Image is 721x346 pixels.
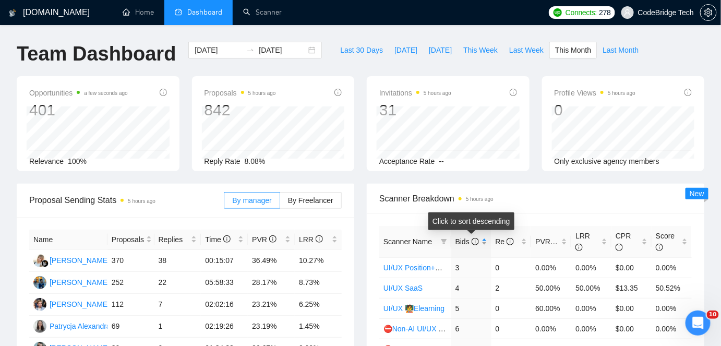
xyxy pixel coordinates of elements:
[160,89,167,96] span: info-circle
[451,257,491,278] td: 3
[389,42,423,58] button: [DATE]
[29,157,64,165] span: Relevance
[535,237,560,246] span: PVR
[555,44,591,56] span: This Month
[611,257,652,278] td: $0.00
[439,157,444,165] span: --
[123,8,154,17] a: homeHome
[571,298,611,318] td: 0.00%
[684,89,692,96] span: info-circle
[707,311,719,319] span: 10
[507,238,514,245] span: info-circle
[690,189,704,198] span: New
[652,318,692,339] td: 0.00%
[269,235,277,243] span: info-circle
[201,316,248,338] td: 02:19:26
[549,42,597,58] button: This Month
[383,237,432,246] span: Scanner Name
[575,232,590,252] span: LRR
[33,254,46,267] img: AK
[340,44,383,56] span: Last 30 Days
[107,272,154,294] td: 252
[107,316,154,338] td: 69
[41,260,49,267] img: gigradar-bm.png
[29,194,224,207] span: Proposal Sending Stats
[107,230,154,250] th: Proposals
[205,87,276,99] span: Proposals
[611,318,652,339] td: $0.00
[700,4,717,21] button: setting
[429,44,452,56] span: [DATE]
[295,316,342,338] td: 1.45%
[466,196,494,202] time: 5 hours ago
[531,257,571,278] td: 0.00%
[451,298,491,318] td: 5
[107,250,154,272] td: 370
[248,316,295,338] td: 23.19%
[611,298,652,318] td: $0.00
[246,46,255,54] span: to
[33,320,46,333] img: PA
[195,44,242,56] input: Start date
[50,255,110,266] div: [PERSON_NAME]
[571,278,611,298] td: 50.00%
[491,318,532,339] td: 0
[394,44,417,56] span: [DATE]
[428,212,514,230] div: Click to sort descending
[451,278,491,298] td: 4
[575,244,583,251] span: info-circle
[187,8,222,17] span: Dashboard
[652,298,692,318] td: 0.00%
[555,100,636,120] div: 0
[248,272,295,294] td: 28.17%
[510,89,517,96] span: info-circle
[423,42,458,58] button: [DATE]
[154,294,201,316] td: 7
[154,316,201,338] td: 1
[656,232,675,252] span: Score
[383,284,423,292] a: UI/UX SaaS
[9,5,16,21] img: logo
[243,8,282,17] a: searchScanner
[555,87,636,99] span: Profile Views
[33,298,46,311] img: DM
[288,196,333,205] span: By Freelancer
[531,278,571,298] td: 50.00%
[50,299,155,310] div: [PERSON_NAME] Maloroshvylo
[611,278,652,298] td: $13.35
[50,320,111,332] div: Patrycja Alexandra
[701,8,716,17] span: setting
[201,294,248,316] td: 02:02:16
[201,250,248,272] td: 00:15:07
[154,272,201,294] td: 22
[379,100,451,120] div: 31
[33,256,110,264] a: AK[PERSON_NAME]
[248,90,276,96] time: 5 hours ago
[248,250,295,272] td: 36.49%
[29,230,107,250] th: Name
[205,100,276,120] div: 842
[566,7,597,18] span: Connects:
[159,234,189,245] span: Replies
[491,278,532,298] td: 2
[205,235,230,244] span: Time
[259,44,306,56] input: End date
[686,311,711,336] iframe: Intercom live chat
[299,235,323,244] span: LRR
[223,235,231,243] span: info-circle
[439,234,449,249] span: filter
[383,325,605,333] a: ⛔Non-AI UI/UX Small niches 2 - HR (Ticketing), Legal,Tax/Logistics
[205,157,241,165] span: Reply Rate
[334,42,389,58] button: Last 30 Days
[455,237,479,246] span: Bids
[599,7,610,18] span: 278
[379,87,451,99] span: Invitations
[248,294,295,316] td: 23.21%
[571,318,611,339] td: 0.00%
[472,238,479,245] span: info-circle
[107,294,154,316] td: 112
[29,87,128,99] span: Opportunities
[154,230,201,250] th: Replies
[316,235,323,243] span: info-circle
[616,232,631,252] span: CPR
